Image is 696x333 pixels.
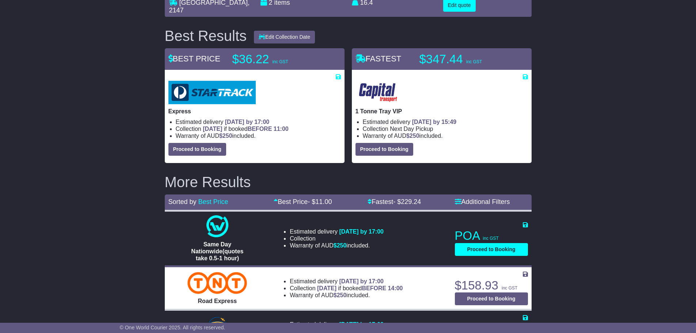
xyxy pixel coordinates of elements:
[339,278,384,284] span: [DATE] by 17:00
[187,272,247,294] img: TNT Domestic: Road Express
[168,198,197,205] span: Sorted by
[290,321,403,328] li: Estimated delivery
[290,285,403,292] li: Collection
[393,198,421,205] span: - $
[502,285,517,291] span: inc GST
[176,132,341,139] li: Warranty of AUD included.
[290,292,403,299] li: Warranty of AUD included.
[419,52,511,67] p: $347.44
[308,198,332,205] span: - $
[455,198,510,205] a: Additional Filters
[315,198,332,205] span: 11.00
[274,198,332,205] a: Best Price- $11.00
[225,119,270,125] span: [DATE] by 17:00
[363,132,528,139] li: Warranty of AUD included.
[483,236,499,241] span: inc GST
[223,133,232,139] span: 250
[406,133,419,139] span: $
[334,242,347,249] span: $
[412,119,457,125] span: [DATE] by 15:49
[355,54,402,63] span: FASTEST
[362,285,386,291] span: BEFORE
[120,325,225,330] span: © One World Courier 2025. All rights reserved.
[363,125,528,132] li: Collection
[290,242,384,249] li: Warranty of AUD included.
[455,228,528,243] p: POA
[161,28,251,44] div: Best Results
[355,108,528,115] p: 1 Tonne Tray VIP
[203,126,288,132] span: if booked
[339,228,384,235] span: [DATE] by 17:00
[455,243,528,256] button: Proceed to Booking
[317,285,403,291] span: if booked
[455,292,528,305] button: Proceed to Booking
[368,198,421,205] a: Fastest- $229.24
[363,118,528,125] li: Estimated delivery
[466,59,482,64] span: inc GST
[339,321,384,328] span: [DATE] by 17:00
[317,285,336,291] span: [DATE]
[176,118,341,125] li: Estimated delivery
[168,143,226,156] button: Proceed to Booking
[401,198,421,205] span: 229.24
[168,81,256,104] img: StarTrack: Express
[168,54,220,63] span: BEST PRICE
[219,133,232,139] span: $
[198,298,237,304] span: Road Express
[191,241,243,261] span: Same Day Nationwide(quotes take 0.5-1 hour)
[254,31,315,43] button: Edit Collection Date
[232,52,324,67] p: $36.22
[355,81,401,104] img: CapitalTransport: 1 Tonne Tray VIP
[248,126,272,132] span: BEFORE
[390,126,433,132] span: Next Day Pickup
[165,174,532,190] h2: More Results
[290,228,384,235] li: Estimated delivery
[168,108,341,115] p: Express
[274,126,289,132] span: 11:00
[355,143,413,156] button: Proceed to Booking
[388,285,403,291] span: 14:00
[176,125,341,132] li: Collection
[337,292,347,298] span: 250
[273,59,288,64] span: inc GST
[198,198,228,205] a: Best Price
[290,235,384,242] li: Collection
[334,292,347,298] span: $
[203,126,222,132] span: [DATE]
[455,278,528,293] p: $158.93
[206,215,228,237] img: One World Courier: Same Day Nationwide(quotes take 0.5-1 hour)
[290,278,403,285] li: Estimated delivery
[337,242,347,249] span: 250
[410,133,419,139] span: 250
